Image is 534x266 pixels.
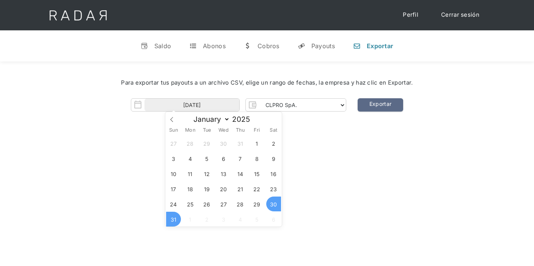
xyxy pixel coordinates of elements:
div: y [298,42,305,50]
span: August 1, 2025 [250,136,264,151]
span: August 20, 2025 [216,181,231,196]
div: w [244,42,251,50]
span: August 6, 2025 [216,151,231,166]
a: Exportar [358,98,403,112]
span: September 1, 2025 [183,212,198,227]
span: September 5, 2025 [250,212,264,227]
span: August 4, 2025 [183,151,198,166]
span: September 6, 2025 [266,212,281,227]
span: August 8, 2025 [250,151,264,166]
span: August 10, 2025 [166,166,181,181]
span: September 4, 2025 [233,212,248,227]
span: August 31, 2025 [166,212,181,227]
span: September 2, 2025 [199,212,214,227]
span: August 2, 2025 [266,136,281,151]
span: August 7, 2025 [233,151,248,166]
span: August 26, 2025 [199,197,214,211]
span: August 28, 2025 [233,197,248,211]
div: Cobros [258,42,280,50]
div: n [353,42,361,50]
input: Year [230,115,257,124]
span: August 13, 2025 [216,166,231,181]
span: August 22, 2025 [250,181,264,196]
span: August 14, 2025 [233,166,248,181]
span: August 27, 2025 [216,197,231,211]
div: Exportar [367,42,393,50]
span: September 3, 2025 [216,212,231,227]
div: Payouts [311,42,335,50]
span: Fri [248,128,265,133]
span: August 15, 2025 [250,166,264,181]
span: Thu [232,128,248,133]
div: v [141,42,148,50]
span: August 9, 2025 [266,151,281,166]
span: August 5, 2025 [199,151,214,166]
span: Sat [265,128,282,133]
span: July 30, 2025 [216,136,231,151]
div: t [189,42,197,50]
span: August 24, 2025 [166,197,181,211]
span: August 12, 2025 [199,166,214,181]
span: Tue [198,128,215,133]
div: Para exportar tus payouts a un archivo CSV, elige un rango de fechas, la empresa y haz clic en Ex... [23,79,511,87]
span: July 31, 2025 [233,136,248,151]
span: July 27, 2025 [166,136,181,151]
a: Cerrar sesión [433,8,487,22]
span: Sun [165,128,182,133]
span: August 23, 2025 [266,181,281,196]
div: Saldo [154,42,171,50]
span: Wed [215,128,232,133]
span: Mon [182,128,198,133]
span: August 17, 2025 [166,181,181,196]
span: August 16, 2025 [266,166,281,181]
span: August 25, 2025 [183,197,198,211]
span: August 29, 2025 [250,197,264,211]
span: August 3, 2025 [166,151,181,166]
form: Form [131,98,346,112]
div: Abonos [203,42,226,50]
span: August 19, 2025 [199,181,214,196]
a: Perfil [395,8,426,22]
span: July 28, 2025 [183,136,198,151]
span: August 18, 2025 [183,181,198,196]
select: Month [190,115,230,124]
span: August 11, 2025 [183,166,198,181]
span: July 29, 2025 [199,136,214,151]
span: August 30, 2025 [266,197,281,211]
span: August 21, 2025 [233,181,248,196]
